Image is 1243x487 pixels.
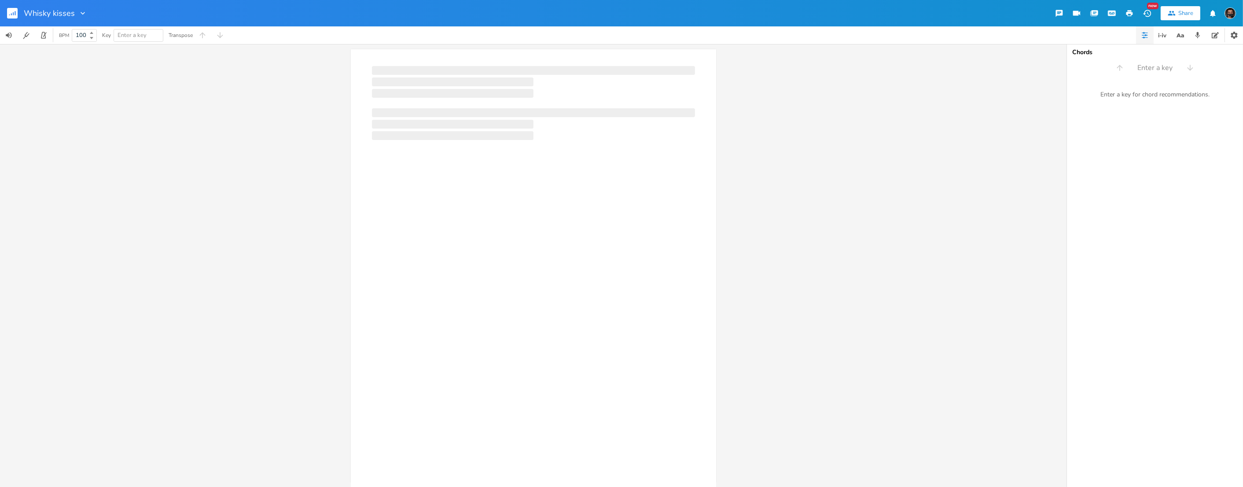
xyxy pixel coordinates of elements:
[169,33,193,38] div: Transpose
[1072,49,1238,55] div: Chords
[24,9,75,17] span: Whisky kisses
[1067,85,1243,104] div: Enter a key for chord recommendations.
[1225,7,1236,19] img: Elijah Ballard
[1161,6,1200,20] button: Share
[102,33,111,38] div: Key
[1147,3,1158,9] div: New
[1178,9,1193,17] div: Share
[59,33,69,38] div: BPM
[1138,5,1156,21] button: New
[118,31,147,39] span: Enter a key
[1137,63,1173,73] span: Enter a key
